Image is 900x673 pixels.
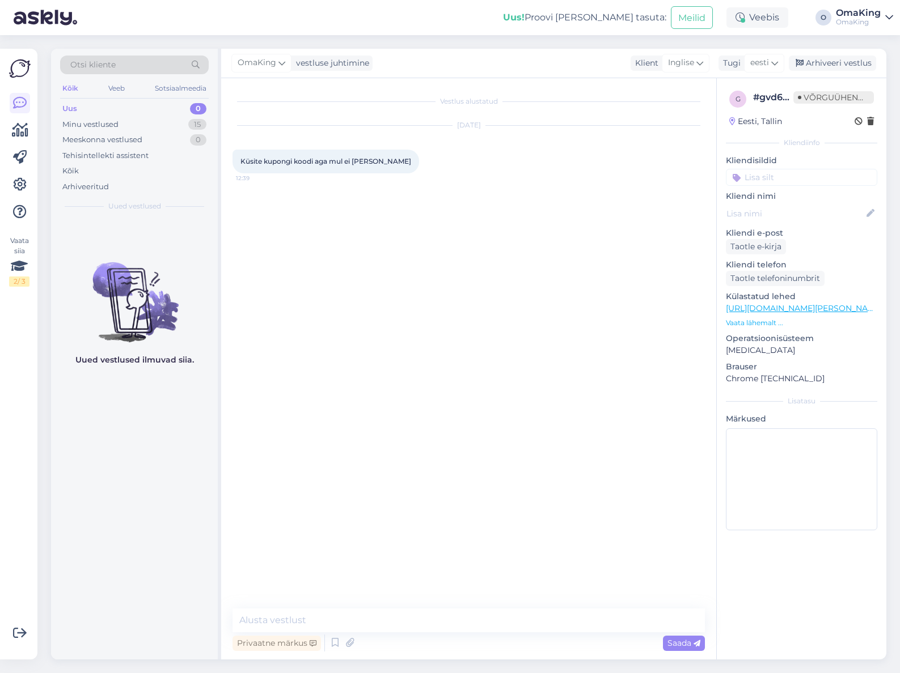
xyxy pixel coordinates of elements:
[726,333,814,343] font: Operatsioonisüsteem
[70,59,116,70] font: Otsi kliente
[155,84,206,92] font: Sotsiaalmeedia
[238,57,276,67] font: OmaKing
[804,92,891,103] font: Võrguühenduseta
[196,135,201,144] font: 0
[62,166,79,175] font: Kõik
[726,303,882,313] a: [URL][DOMAIN_NAME][PERSON_NAME]
[836,18,869,26] font: OmaKing
[440,97,498,105] font: Vestlus alustatud
[726,169,877,186] input: Lisa silt
[62,84,78,92] font: Kõik
[525,12,666,23] font: Proovi [PERSON_NAME] tasuta:
[194,120,201,129] font: 15
[726,291,796,301] font: Külastatud lehed
[671,6,713,28] button: Meilid
[726,207,864,220] input: Lisa nimi
[726,318,783,327] font: Vaata lähemalt ...
[726,361,757,372] font: Brauser
[457,121,481,129] font: [DATE]
[723,58,741,68] font: Tugi
[750,57,769,67] font: eesti
[784,138,820,147] font: Kliendiinfo
[10,236,29,255] font: Vaata siia
[730,273,820,283] font: Taotle telefoninumbrit
[836,7,881,18] font: OmaKing
[196,104,201,113] font: 0
[726,155,777,165] font: Kliendisildid
[62,151,149,160] font: Tehisintellekti assistent
[237,638,307,648] font: Privaatne märkus
[753,92,759,103] font: #
[62,135,142,144] font: Meeskonna vestlused
[726,373,825,384] font: Chrome [TECHNICAL_ID]
[9,58,31,79] img: Askly logo
[62,104,77,113] font: Uus
[759,92,805,103] font: gvd6qaz9
[730,241,781,252] font: Taotle e-kirja
[635,58,658,68] font: Klient
[806,58,872,68] font: Arhiveeri vestlus
[736,95,741,103] font: g
[821,13,826,22] font: O
[836,8,893,27] a: OmaKingOmaKing
[296,58,369,68] font: vestluse juhtimine
[51,242,218,344] img: Vestlusi pole
[738,116,782,126] font: Eesti, Tallin
[749,12,779,23] font: Veebis
[667,638,691,648] font: Saada
[62,182,109,191] font: Arhiveeritud
[14,277,18,286] font: 2
[726,228,783,238] font: Kliendi e-post
[726,259,787,270] font: Kliendi telefon
[668,57,694,67] font: Inglise
[726,191,776,201] font: Kliendi nimi
[236,174,250,182] font: 12:39
[75,355,194,365] font: Uued vestlused ilmuvad siia.
[18,277,26,286] font: / 3
[240,157,411,165] font: Küsite kupongi koodi aga mul ei [PERSON_NAME]
[726,414,766,424] font: Märkused
[503,12,525,23] font: Uus!
[108,202,161,210] font: Uued vestlused
[62,120,119,129] font: Minu vestlused
[788,397,816,405] font: Lisatasu
[108,84,125,92] font: Veeb
[678,12,705,23] font: Meilid
[726,345,795,355] font: [MEDICAL_DATA]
